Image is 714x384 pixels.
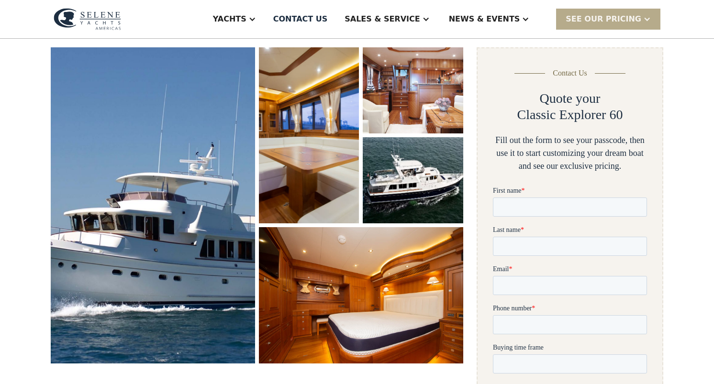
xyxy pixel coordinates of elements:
span: Tick the box below to receive occasional updates, exclusive offers, and VIP access via text message. [1,326,153,351]
a: open lightbox [259,227,463,363]
a: open lightbox [51,47,255,363]
a: open lightbox [363,47,463,133]
a: open lightbox [363,137,463,223]
div: Contact Us [553,67,587,79]
img: logo [54,8,121,30]
h2: Classic Explorer 60 [517,107,623,123]
div: SEE Our Pricing [556,9,660,29]
div: Yachts [213,13,246,25]
span: We respect your time - only the good stuff, never spam. [1,358,149,374]
div: Sales & Service [345,13,420,25]
div: Contact US [273,13,328,25]
div: SEE Our Pricing [566,13,641,25]
a: open lightbox [259,47,359,223]
div: News & EVENTS [449,13,520,25]
h2: Quote your [540,90,601,107]
div: Fill out the form to see your passcode, then use it to start customizing your dream boat and see ... [493,134,647,173]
